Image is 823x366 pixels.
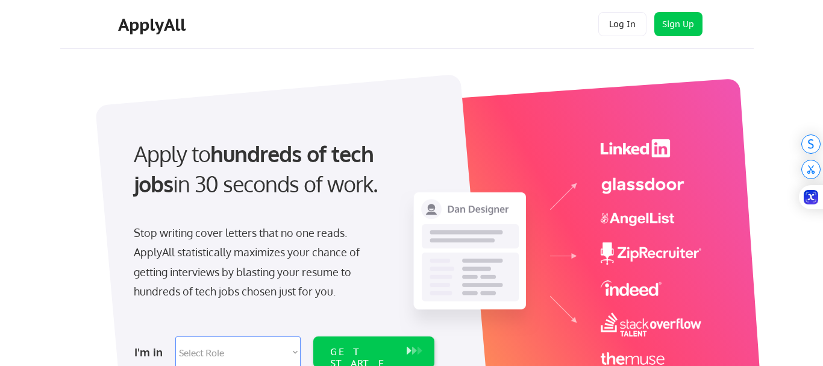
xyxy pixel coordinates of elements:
button: Log In [598,12,646,36]
strong: hundreds of tech jobs [134,140,379,197]
button: Sign Up [654,12,703,36]
div: Apply to in 30 seconds of work. [134,139,430,200]
div: I'm in [134,342,168,362]
div: ApplyAll [118,14,189,35]
div: Stop writing cover letters that no one reads. ApplyAll statistically maximizes your chance of get... [134,223,381,301]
